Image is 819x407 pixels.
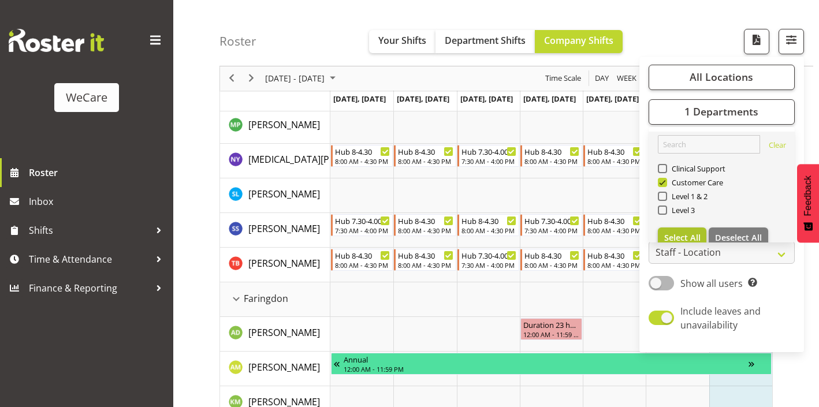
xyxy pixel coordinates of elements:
[344,353,749,365] div: Annual
[524,249,579,261] div: Hub 8-4.30
[335,260,390,270] div: 8:00 AM - 4:30 PM
[709,227,768,248] button: Deselect All
[331,214,393,236] div: Savita Savita"s event - Hub 7.30-4.00 Begin From Monday, August 11, 2025 at 7:30:00 AM GMT+12:00 ...
[220,178,330,213] td: Sarah Lamont resource
[667,164,726,173] span: Clinical Support
[583,145,645,167] div: Nikita Yates"s event - Hub 8-4.30 Begin From Friday, August 15, 2025 at 8:00:00 AM GMT+12:00 Ends...
[248,326,320,339] a: [PERSON_NAME]
[667,206,695,215] span: Level 3
[544,72,582,86] span: Time Scale
[220,144,330,178] td: Nikita Yates resource
[543,72,583,86] button: Time Scale
[248,118,320,132] a: [PERSON_NAME]
[520,318,582,340] div: Aleea Devenport"s event - Duration 23 hours - Aleea Devenport Begin From Thursday, August 14, 202...
[224,72,240,86] button: Previous
[241,66,261,91] div: next period
[457,249,519,271] div: Tyla Boyd"s event - Hub 7.30-4.00 Begin From Wednesday, August 13, 2025 at 7:30:00 AM GMT+12:00 E...
[520,249,582,271] div: Tyla Boyd"s event - Hub 8-4.30 Begin From Thursday, August 14, 2025 at 8:00:00 AM GMT+12:00 Ends ...
[248,222,320,236] a: [PERSON_NAME]
[457,214,519,236] div: Savita Savita"s event - Hub 8-4.30 Begin From Wednesday, August 13, 2025 at 8:00:00 AM GMT+12:00 ...
[587,145,642,157] div: Hub 8-4.30
[331,249,393,271] div: Tyla Boyd"s event - Hub 8-4.30 Begin From Monday, August 11, 2025 at 8:00:00 AM GMT+12:00 Ends At...
[649,99,795,125] button: 1 Departments
[461,249,516,261] div: Hub 7.30-4.00
[29,251,150,268] span: Time & Attendance
[524,226,579,235] div: 7:30 AM - 4:00 PM
[335,226,390,235] div: 7:30 AM - 4:00 PM
[222,66,241,91] div: previous period
[461,226,516,235] div: 8:00 AM - 4:30 PM
[744,29,769,54] button: Download a PDF of the roster according to the set date range.
[524,145,579,157] div: Hub 8-4.30
[394,249,456,271] div: Tyla Boyd"s event - Hub 8-4.30 Begin From Tuesday, August 12, 2025 at 8:00:00 AM GMT+12:00 Ends A...
[583,214,645,236] div: Savita Savita"s event - Hub 8-4.30 Begin From Friday, August 15, 2025 at 8:00:00 AM GMT+12:00 End...
[779,29,804,54] button: Filter Shifts
[461,156,516,166] div: 7:30 AM - 4:00 PM
[544,34,613,47] span: Company Shifts
[220,317,330,352] td: Aleea Devenport resource
[219,35,256,48] h4: Roster
[684,105,758,119] span: 1 Departments
[29,164,167,181] span: Roster
[331,353,772,375] div: Antonia Mao"s event - Annual Begin From Saturday, August 2, 2025 at 12:00:00 AM GMT+12:00 Ends At...
[680,305,761,331] span: Include leaves and unavailability
[394,214,456,236] div: Savita Savita"s event - Hub 8-4.30 Begin From Tuesday, August 12, 2025 at 8:00:00 AM GMT+12:00 En...
[331,145,393,167] div: Nikita Yates"s event - Hub 8-4.30 Begin From Monday, August 11, 2025 at 8:00:00 AM GMT+12:00 Ends...
[344,364,749,374] div: 12:00 AM - 11:59 PM
[220,248,330,282] td: Tyla Boyd resource
[333,94,386,104] span: [DATE], [DATE]
[587,249,642,261] div: Hub 8-4.30
[244,292,288,305] span: Faringdon
[29,222,150,239] span: Shifts
[248,257,320,270] span: [PERSON_NAME]
[594,72,610,86] span: Day
[587,156,642,166] div: 8:00 AM - 4:30 PM
[248,361,320,374] span: [PERSON_NAME]
[658,135,760,154] input: Search
[29,193,167,210] span: Inbox
[524,215,579,226] div: Hub 7.30-4.00
[244,72,259,86] button: Next
[220,282,330,317] td: Faringdon resource
[667,178,724,187] span: Customer Care
[248,360,320,374] a: [PERSON_NAME]
[797,164,819,242] button: Feedback - Show survey
[690,70,753,84] span: All Locations
[394,145,456,167] div: Nikita Yates"s event - Hub 8-4.30 Begin From Tuesday, August 12, 2025 at 8:00:00 AM GMT+12:00 End...
[263,72,341,86] button: August 2025
[398,249,453,261] div: Hub 8-4.30
[264,72,326,86] span: [DATE] - [DATE]
[524,156,579,166] div: 8:00 AM - 4:30 PM
[523,319,579,330] div: Duration 23 hours - [PERSON_NAME]
[398,260,453,270] div: 8:00 AM - 4:30 PM
[398,215,453,226] div: Hub 8-4.30
[667,192,708,201] span: Level 1 & 2
[248,326,320,339] span: [PERSON_NAME]
[335,215,390,226] div: Hub 7.30-4.00
[715,232,762,243] span: Deselect All
[248,187,320,201] a: [PERSON_NAME]
[220,352,330,386] td: Antonia Mao resource
[583,249,645,271] div: Tyla Boyd"s event - Hub 8-4.30 Begin From Friday, August 15, 2025 at 8:00:00 AM GMT+12:00 Ends At...
[335,156,390,166] div: 8:00 AM - 4:30 PM
[335,249,390,261] div: Hub 8-4.30
[664,232,701,243] span: Select All
[398,145,453,157] div: Hub 8-4.30
[587,215,642,226] div: Hub 8-4.30
[461,215,516,226] div: Hub 8-4.30
[248,222,320,235] span: [PERSON_NAME]
[524,260,579,270] div: 8:00 AM - 4:30 PM
[520,214,582,236] div: Savita Savita"s event - Hub 7.30-4.00 Begin From Thursday, August 14, 2025 at 7:30:00 AM GMT+12:0...
[523,94,576,104] span: [DATE], [DATE]
[615,72,639,86] button: Timeline Week
[248,188,320,200] span: [PERSON_NAME]
[586,94,639,104] span: [DATE], [DATE]
[535,30,623,53] button: Company Shifts
[680,277,743,290] span: Show all users
[397,94,449,104] span: [DATE], [DATE]
[445,34,526,47] span: Department Shifts
[29,279,150,297] span: Finance & Reporting
[593,72,611,86] button: Timeline Day
[587,226,642,235] div: 8:00 AM - 4:30 PM
[9,29,104,52] img: Rosterit website logo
